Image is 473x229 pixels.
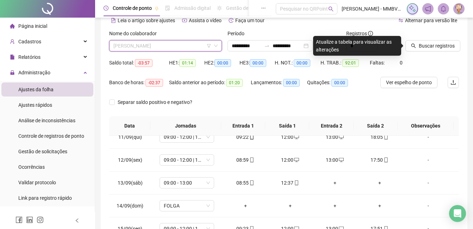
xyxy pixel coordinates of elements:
[18,39,41,44] span: Cadastros
[318,202,351,210] div: +
[179,59,196,67] span: 01:14
[363,202,396,210] div: +
[165,6,170,11] span: file-done
[18,23,47,29] span: Página inicial
[182,18,187,23] span: youtube
[135,59,153,67] span: -03:57
[249,180,254,185] span: mobile
[342,5,403,13] span: [PERSON_NAME] - MMBVM CLINICA ODONTOLOGICA LTDA
[111,18,116,23] span: file-text
[18,118,75,123] span: Análise de inconsistências
[419,42,455,50] span: Buscar registros
[407,179,449,187] div: -
[214,59,231,67] span: 00:00
[164,178,210,188] span: 09:00 - 13:00
[342,59,359,67] span: 92:01
[338,157,344,162] span: desktop
[363,156,396,164] div: 17:50
[383,157,388,162] span: mobile
[10,39,15,44] span: user-add
[226,79,243,87] span: 01:20
[145,79,163,87] span: -02:37
[115,98,195,106] span: Separar saldo positivo e negativo?
[380,77,437,88] button: Ver espelho de ponto
[273,156,307,164] div: 12:00
[164,155,210,165] span: 09:00 - 12:00 | 13:00 - 18:00
[221,116,265,136] th: Entrada 1
[10,70,15,75] span: lock
[400,60,403,66] span: 0
[18,180,56,185] span: Validar protocolo
[229,18,234,23] span: history
[250,59,266,67] span: 00:00
[109,59,169,67] div: Saldo total:
[265,116,309,136] th: Saída 1
[189,18,222,23] span: Assista o vídeo
[18,54,41,60] span: Relatórios
[273,179,307,187] div: 12:37
[214,44,218,48] span: down
[118,18,175,23] span: Leia o artigo sobre ajustes
[118,157,142,163] span: 12/09(sex)
[370,60,386,66] span: Faltas:
[10,24,15,29] span: home
[15,216,23,223] span: facebook
[338,135,344,140] span: desktop
[113,5,152,11] span: Controle de ponto
[454,4,464,14] img: 90743
[386,79,432,86] span: Ver espelho de ponto
[251,79,307,87] div: Lançamentos:
[18,87,54,92] span: Ajustes da folha
[411,43,416,48] span: search
[261,6,266,11] span: ellipsis
[283,79,300,87] span: 00:00
[425,6,431,12] span: notification
[407,156,449,164] div: -
[109,30,161,37] label: Nome do colaborador
[104,6,108,11] span: clock-circle
[449,205,466,222] div: Open Intercom Messenger
[264,43,270,49] span: swap-right
[239,59,275,67] div: HE 3:
[403,122,448,130] span: Observações
[235,18,264,23] span: Faça um tour
[117,203,143,209] span: 14/09(dom)
[26,216,33,223] span: linkedin
[405,18,457,23] span: Alternar para versão lite
[204,59,239,67] div: HE 2:
[293,157,299,162] span: desktop
[318,133,351,141] div: 13:00
[228,30,249,37] label: Período
[109,116,150,136] th: Data
[10,55,15,60] span: file
[363,179,396,187] div: +
[217,6,222,11] span: sun
[249,157,254,162] span: mobile
[37,216,44,223] span: instagram
[450,80,456,85] span: upload
[363,133,396,141] div: 18:05
[113,41,218,51] span: RAFAELA COSTA DE SOUZA
[440,6,447,12] span: bell
[118,180,143,186] span: 13/09(sáb)
[169,59,204,67] div: HE 1:
[226,5,262,11] span: Gestão de férias
[229,156,262,164] div: 08:59
[328,6,334,12] span: search
[293,135,299,140] span: desktop
[118,134,142,140] span: 11/09(qui)
[309,116,353,136] th: Entrada 2
[75,218,80,223] span: left
[164,200,210,211] span: FOLGA
[264,43,270,49] span: to
[318,156,351,164] div: 13:00
[150,116,222,136] th: Jornadas
[169,79,251,87] div: Saldo anterior ao período:
[164,132,210,142] span: 09:00 - 12:00 | 13:00 - 18:00
[354,116,398,136] th: Saída 2
[229,133,262,141] div: 09:22
[249,135,254,140] span: mobile
[320,59,370,67] div: H. TRAB.:
[407,133,449,141] div: -
[109,79,169,87] div: Banco de horas:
